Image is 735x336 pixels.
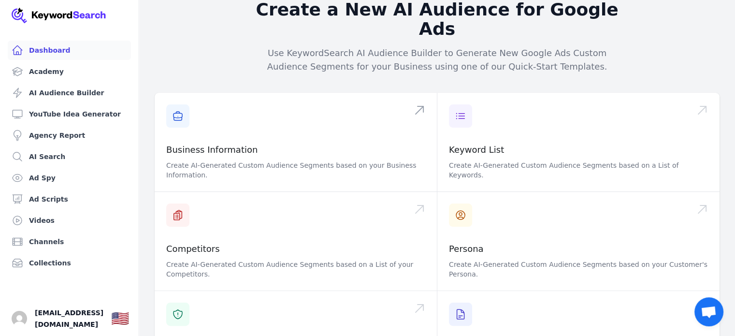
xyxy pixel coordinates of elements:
[8,62,131,81] a: Academy
[8,253,131,273] a: Collections
[8,104,131,124] a: YouTube Idea Generator
[166,145,258,155] a: Business Information
[449,244,484,254] a: Persona
[8,147,131,166] a: AI Search
[252,46,623,73] p: Use KeywordSearch AI Audience Builder to Generate New Google Ads Custom Audience Segments for you...
[8,83,131,102] a: AI Audience Builder
[8,41,131,60] a: Dashboard
[694,297,723,326] a: Open chat
[111,310,129,327] div: 🇺🇸
[8,168,131,188] a: Ad Spy
[12,311,27,326] button: Open user button
[449,145,504,155] a: Keyword List
[166,244,220,254] a: Competitors
[8,126,131,145] a: Agency Report
[111,309,129,328] button: 🇺🇸
[12,8,106,23] img: Your Company
[12,311,27,326] img: Nick Williams
[8,211,131,230] a: Videos
[8,190,131,209] a: Ad Scripts
[35,307,103,330] span: [EMAIL_ADDRESS][DOMAIN_NAME]
[8,232,131,251] a: Channels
